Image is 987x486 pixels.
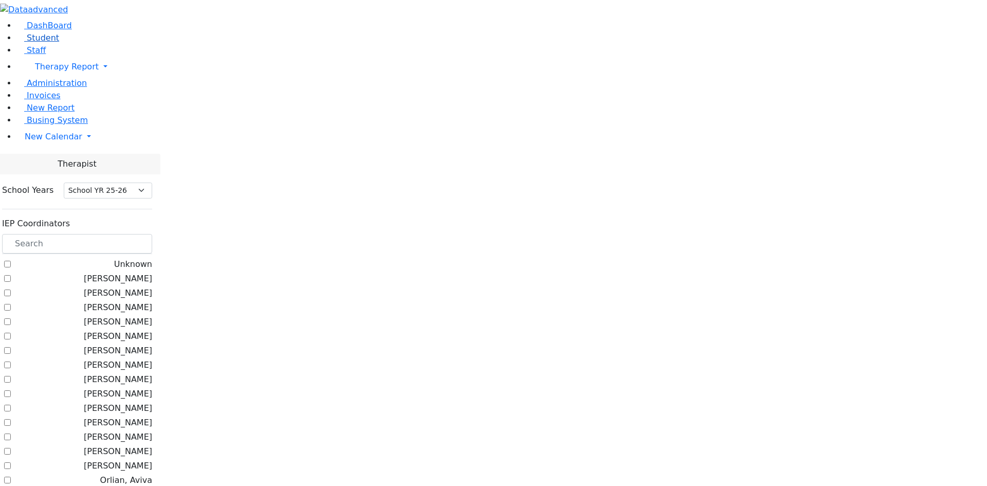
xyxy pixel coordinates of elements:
label: [PERSON_NAME] [84,417,152,429]
a: Busing System [16,115,88,125]
label: [PERSON_NAME] [84,345,152,357]
label: [PERSON_NAME] [84,301,152,314]
label: [PERSON_NAME] [84,402,152,415]
a: New Report [16,103,75,113]
span: Busing System [27,115,88,125]
label: [PERSON_NAME] [84,316,152,328]
label: IEP Coordinators [2,218,70,230]
label: [PERSON_NAME] [84,330,152,343]
label: Unknown [114,258,152,271]
label: [PERSON_NAME] [84,373,152,386]
a: Administration [16,78,87,88]
input: Search [2,234,152,254]
label: School Years [2,184,53,196]
label: [PERSON_NAME] [84,431,152,443]
span: Therapist [58,158,96,170]
span: Staff [27,45,46,55]
label: [PERSON_NAME] [84,273,152,285]
a: Therapy Report [16,57,987,77]
span: DashBoard [27,21,72,30]
span: Therapy Report [35,62,99,71]
span: New Report [27,103,75,113]
label: [PERSON_NAME] [84,460,152,472]
span: New Calendar [25,132,82,141]
a: DashBoard [16,21,72,30]
label: [PERSON_NAME] [84,359,152,371]
span: Student [27,33,59,43]
span: Administration [27,78,87,88]
label: [PERSON_NAME] [84,388,152,400]
a: Staff [16,45,46,55]
label: [PERSON_NAME] [84,287,152,299]
a: Invoices [16,91,61,100]
a: New Calendar [16,127,987,147]
label: [PERSON_NAME] [84,445,152,458]
a: Student [16,33,59,43]
span: Invoices [27,91,61,100]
